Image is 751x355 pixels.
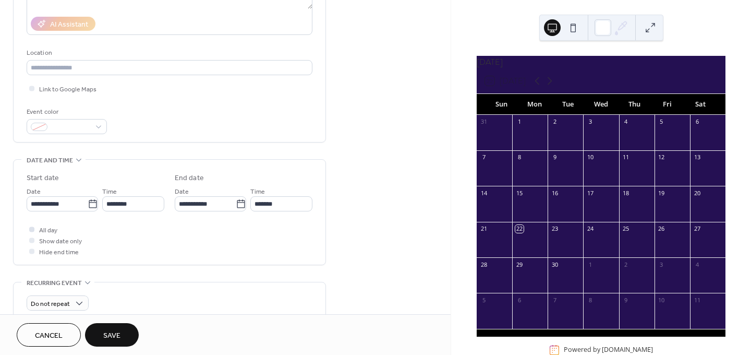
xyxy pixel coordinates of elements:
[39,247,79,258] span: Hide end time
[586,261,594,268] div: 1
[693,261,701,268] div: 4
[622,189,630,197] div: 18
[586,225,594,233] div: 24
[31,298,70,310] span: Do not repeat
[27,186,41,197] span: Date
[658,296,665,304] div: 10
[658,118,665,126] div: 5
[35,330,63,341] span: Cancel
[250,186,265,197] span: Time
[651,94,684,115] div: Fri
[585,94,618,115] div: Wed
[551,261,559,268] div: 30
[602,346,653,354] a: [DOMAIN_NAME]
[480,261,488,268] div: 28
[586,153,594,161] div: 10
[658,261,665,268] div: 3
[622,118,630,126] div: 4
[551,189,559,197] div: 16
[515,296,523,304] div: 6
[622,261,630,268] div: 2
[551,94,585,115] div: Tue
[27,278,82,289] span: Recurring event
[515,189,523,197] div: 15
[693,225,701,233] div: 27
[27,48,310,58] div: Location
[551,118,559,126] div: 2
[586,118,594,126] div: 3
[480,153,488,161] div: 7
[480,189,488,197] div: 14
[480,225,488,233] div: 21
[551,153,559,161] div: 9
[39,236,82,247] span: Show date only
[477,56,725,68] div: [DATE]
[27,106,105,117] div: Event color
[586,189,594,197] div: 17
[17,323,81,347] button: Cancel
[85,323,139,347] button: Save
[480,118,488,126] div: 31
[693,296,701,304] div: 11
[658,189,665,197] div: 19
[693,153,701,161] div: 13
[586,296,594,304] div: 8
[485,94,518,115] div: Sun
[102,186,117,197] span: Time
[518,94,552,115] div: Mon
[658,153,665,161] div: 12
[693,118,701,126] div: 6
[551,225,559,233] div: 23
[175,173,204,184] div: End date
[617,94,651,115] div: Thu
[103,330,120,341] span: Save
[551,296,559,304] div: 7
[515,225,523,233] div: 22
[622,153,630,161] div: 11
[515,153,523,161] div: 8
[693,189,701,197] div: 20
[515,261,523,268] div: 29
[27,155,73,166] span: Date and time
[564,346,653,354] div: Powered by
[622,225,630,233] div: 25
[684,94,717,115] div: Sat
[622,296,630,304] div: 9
[27,173,59,184] div: Start date
[658,225,665,233] div: 26
[39,225,57,236] span: All day
[175,186,189,197] span: Date
[39,84,96,95] span: Link to Google Maps
[480,296,488,304] div: 5
[515,118,523,126] div: 1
